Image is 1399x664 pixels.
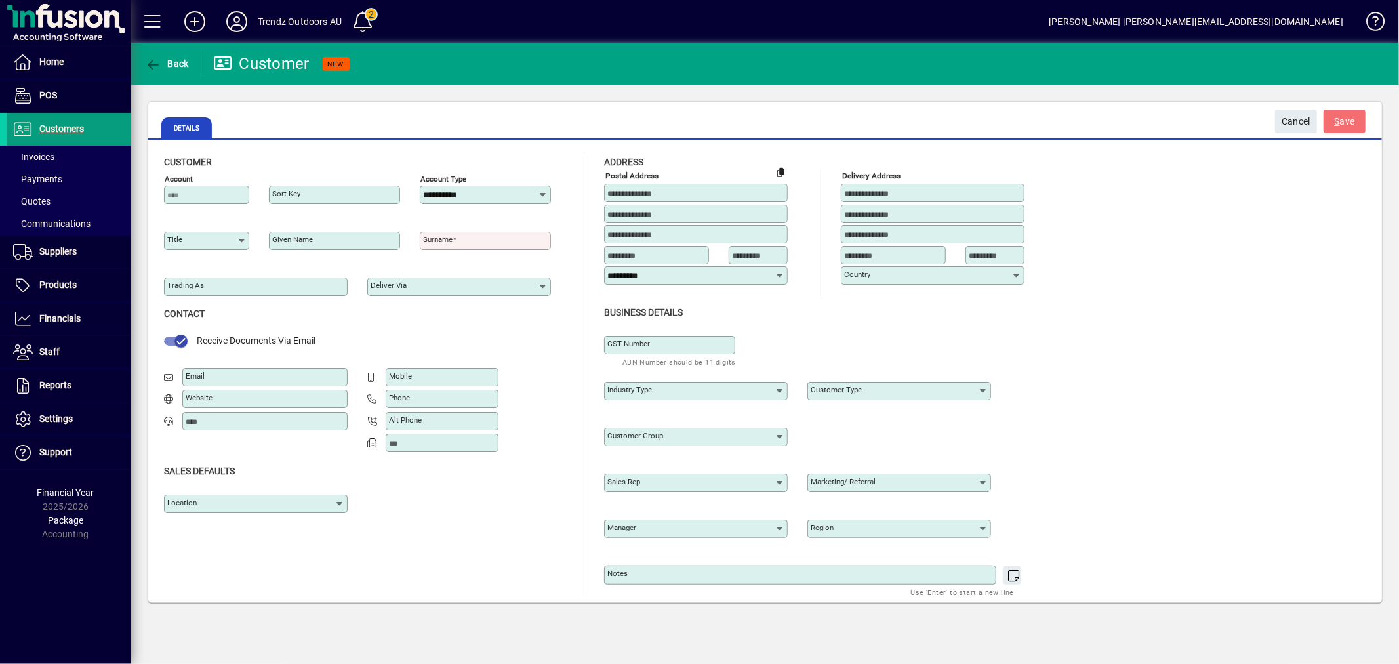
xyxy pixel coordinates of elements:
div: Customer [213,53,310,74]
mat-hint: ABN Number should be 11 digits [622,354,736,369]
mat-label: Mobile [389,371,412,381]
mat-label: Industry type [607,385,652,394]
mat-label: Marketing/ Referral [811,477,876,486]
span: Payments [13,174,62,184]
span: Receive Documents Via Email [197,335,315,346]
mat-label: Manager [607,523,636,532]
span: Products [39,280,77,290]
button: Cancel [1275,110,1317,133]
a: Suppliers [7,236,131,268]
span: Customers [39,123,84,134]
a: Communications [7,213,131,235]
span: Business details [604,307,683,318]
app-page-header-button: Back [131,52,203,75]
a: Home [7,46,131,79]
mat-label: Surname [423,235,453,244]
span: Address [604,157,643,167]
mat-label: Customer group [607,431,663,440]
span: S [1335,116,1340,127]
span: Cancel [1282,111,1310,133]
button: Add [174,10,216,33]
span: Quotes [13,196,51,207]
span: Home [39,56,64,67]
span: Suppliers [39,246,77,257]
div: Trendz Outdoors AU [258,11,342,32]
mat-label: Notes [607,569,628,578]
span: Details [161,117,212,138]
mat-label: Alt Phone [389,415,422,425]
mat-label: Sort key [272,189,300,198]
span: ave [1335,111,1355,133]
mat-label: Customer type [811,385,862,394]
mat-label: Given name [272,235,313,244]
span: Customer [164,157,212,167]
a: Reports [7,369,131,402]
mat-label: Account [165,175,193,184]
span: Support [39,447,72,457]
button: Profile [216,10,258,33]
mat-label: Trading as [167,281,204,290]
mat-label: Title [167,235,182,244]
mat-label: Region [811,523,834,532]
span: Back [145,58,189,69]
a: Invoices [7,146,131,168]
span: POS [39,90,57,100]
mat-label: Deliver via [371,281,407,290]
mat-label: Sales rep [607,477,640,486]
a: Support [7,436,131,469]
a: Quotes [7,190,131,213]
mat-label: Country [844,270,870,279]
span: Communications [13,218,91,229]
span: Package [48,515,83,526]
span: Financial Year [37,488,94,498]
a: Products [7,269,131,302]
a: Financials [7,302,131,335]
button: Save [1324,110,1366,133]
span: Reports [39,380,71,390]
mat-label: Phone [389,393,410,402]
span: Financials [39,313,81,323]
mat-label: Email [186,371,205,381]
a: POS [7,79,131,112]
mat-label: Website [186,393,213,402]
mat-label: Location [167,498,197,507]
span: Invoices [13,152,54,162]
span: Settings [39,413,73,424]
a: Knowledge Base [1356,3,1383,45]
span: Staff [39,346,60,357]
span: Contact [164,308,205,319]
button: Back [142,52,192,75]
mat-label: GST Number [607,339,650,348]
button: Copy to Delivery address [770,161,791,182]
a: Payments [7,168,131,190]
span: Sales defaults [164,466,235,476]
a: Staff [7,336,131,369]
mat-hint: Use 'Enter' to start a new line [911,585,1014,600]
span: NEW [328,60,344,68]
a: Settings [7,403,131,436]
mat-label: Account Type [420,175,466,184]
div: [PERSON_NAME] [PERSON_NAME][EMAIL_ADDRESS][DOMAIN_NAME] [1049,11,1343,32]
